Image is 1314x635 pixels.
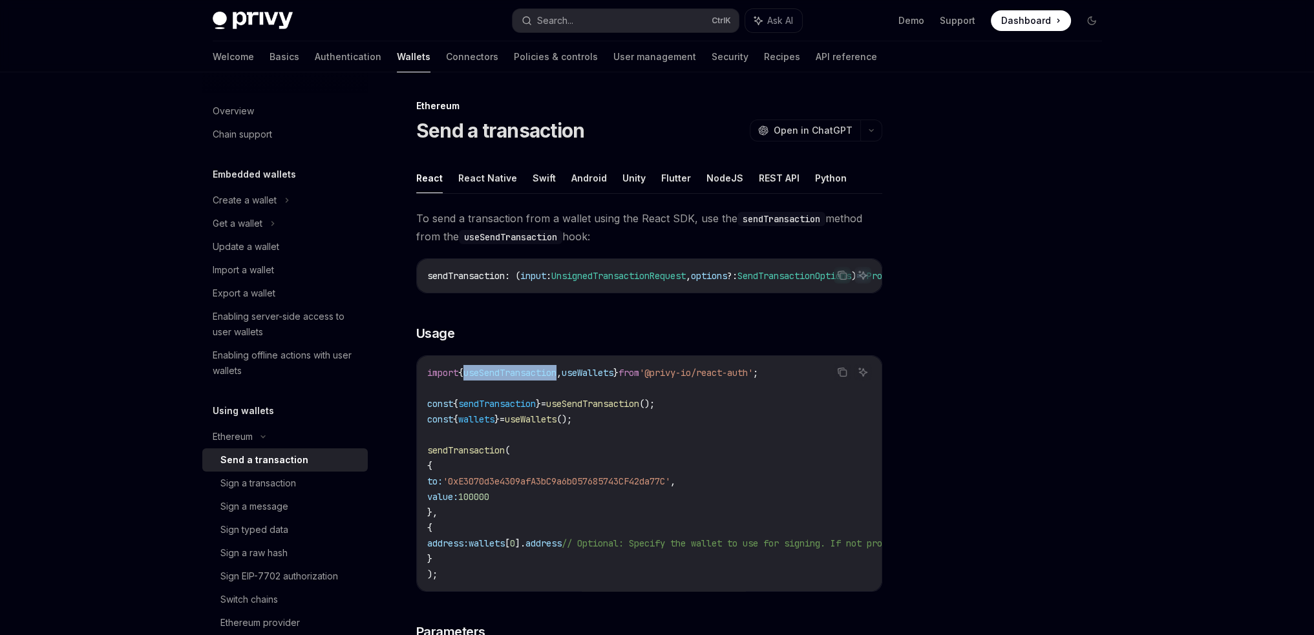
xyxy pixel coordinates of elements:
div: Sign a transaction [220,475,296,491]
span: from [619,367,639,379]
div: Update a wallet [213,239,279,255]
h5: Embedded wallets [213,167,296,182]
a: Authentication [315,41,381,72]
a: Policies & controls [514,41,598,72]
span: { [458,367,463,379]
button: Unity [622,163,646,193]
div: Chain support [213,127,272,142]
div: Export a wallet [213,286,275,301]
img: dark logo [213,12,293,30]
a: Update a wallet [202,235,368,258]
a: Demo [898,14,924,27]
a: Sign EIP-7702 authorization [202,565,368,588]
button: Copy the contents from the code block [834,364,851,380]
span: Ask AI [767,14,793,27]
div: Sign EIP-7702 authorization [220,568,338,584]
button: Copy the contents from the code block [834,267,851,284]
a: Sign a raw hash [202,541,368,565]
span: [ [505,537,510,549]
span: address [525,537,562,549]
a: Sign a message [202,495,368,518]
button: React Native [458,163,517,193]
span: useSendTransaction [463,367,556,379]
div: Switch chains [220,592,278,607]
button: Android [571,163,607,193]
span: ( [505,444,510,456]
span: 100000 [458,491,489,503]
span: wallets [458,413,494,425]
button: Ask AI [745,9,802,32]
h5: Using wallets [213,403,274,419]
a: Welcome [213,41,254,72]
div: Overview [213,103,254,119]
span: (); [639,398,655,410]
span: UnsignedTransactionRequest [551,270,686,282]
a: Connectors [446,41,498,72]
div: Ethereum [416,99,882,112]
a: Chain support [202,123,368,146]
a: Ethereum provider [202,611,368,634]
a: Sign typed data [202,518,368,541]
a: Support [940,14,975,27]
span: 0 [510,537,515,549]
span: address: [427,537,469,549]
span: sendTransaction [427,444,505,456]
span: sendTransaction [427,270,505,282]
span: }, [427,506,438,518]
div: Search... [537,13,573,28]
span: import [427,367,458,379]
button: Search...CtrlK [513,9,739,32]
div: Ethereum [213,429,253,444]
span: (); [556,413,572,425]
span: , [670,475,675,487]
span: useSendTransaction [546,398,639,410]
span: Open in ChatGPT [774,124,853,137]
a: User management [613,41,696,72]
div: Get a wallet [213,216,262,231]
a: Basics [270,41,299,72]
span: } [613,367,619,379]
button: React [416,163,443,193]
button: NodeJS [706,163,743,193]
button: Python [815,163,847,193]
span: SendTransactionOptions [737,270,851,282]
a: Enabling offline actions with user wallets [202,344,368,382]
a: Dashboard [991,10,1071,31]
div: Sign a message [220,499,288,514]
span: input [520,270,546,282]
span: ?: [727,270,737,282]
span: sendTransaction [458,398,536,410]
button: REST API [759,163,800,193]
span: { [453,398,458,410]
span: '@privy-io/react-auth' [639,367,753,379]
a: Sign a transaction [202,472,368,495]
button: Ask AI [854,267,871,284]
span: wallets [469,537,505,549]
div: Create a wallet [213,193,277,208]
div: Enabling server-side access to user wallets [213,309,360,340]
div: Sign a raw hash [220,545,288,561]
div: Sign typed data [220,522,288,537]
span: { [427,522,432,534]
span: To send a transaction from a wallet using the React SDK, use the method from the hook: [416,209,882,245]
button: Toggle dark mode [1081,10,1102,31]
span: useWallets [562,367,613,379]
span: ); [427,568,438,580]
a: Import a wallet [202,258,368,282]
span: to: [427,475,443,487]
span: const [427,398,453,410]
code: sendTransaction [737,212,825,226]
a: Export a wallet [202,282,368,305]
span: Dashboard [1001,14,1051,27]
a: Security [712,41,748,72]
span: useWallets [505,413,556,425]
span: ; [753,367,758,379]
a: Overview [202,99,368,123]
span: , [556,367,562,379]
span: Usage [416,324,455,342]
span: } [427,553,432,565]
div: Enabling offline actions with user wallets [213,348,360,379]
span: = [500,413,505,425]
span: { [453,413,458,425]
a: Recipes [764,41,800,72]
